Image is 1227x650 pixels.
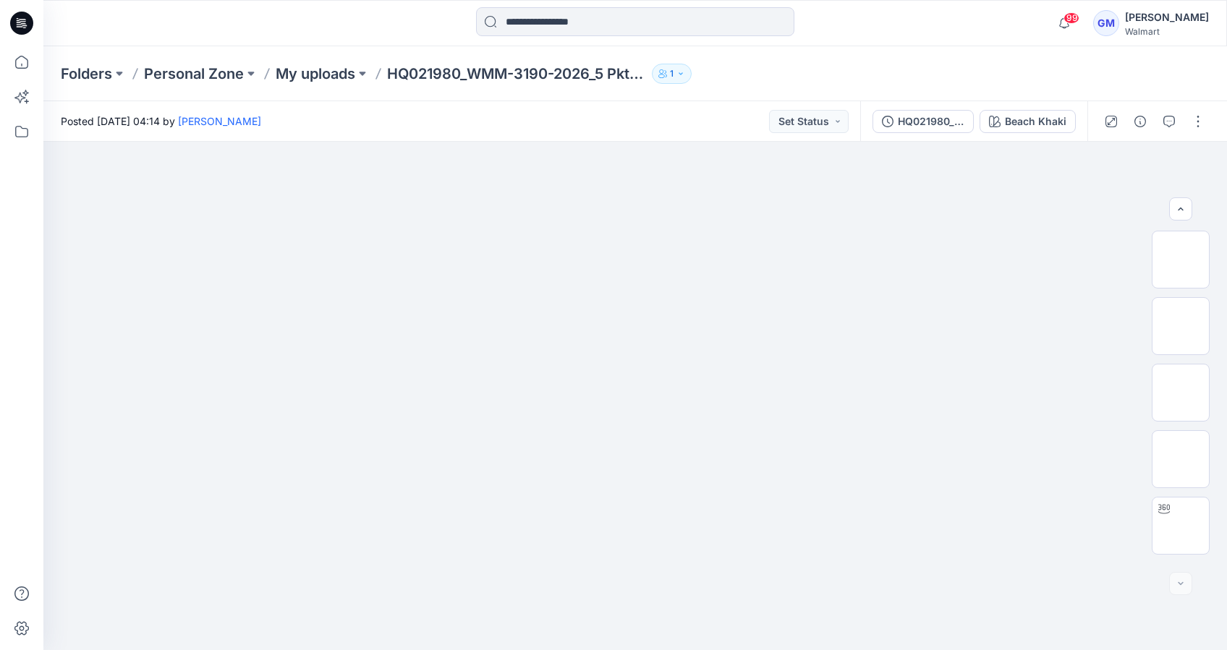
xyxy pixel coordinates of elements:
div: HQ021980_WMM-3190-2026_5 Pkt Pant_Full Colorway [898,114,964,129]
button: Beach Khaki [980,110,1076,133]
p: HQ021980_WMM-3190-2026_5 Pkt Pant [387,64,646,84]
button: HQ021980_WMM-3190-2026_5 Pkt Pant_Full Colorway [873,110,974,133]
span: 99 [1063,12,1079,24]
button: Details [1129,110,1152,133]
a: Personal Zone [144,64,244,84]
div: GM [1093,10,1119,36]
a: Folders [61,64,112,84]
button: 1 [652,64,692,84]
span: Posted [DATE] 04:14 by [61,114,261,129]
a: [PERSON_NAME] [178,115,261,127]
p: 1 [670,66,674,82]
div: Walmart [1125,26,1209,37]
div: Beach Khaki [1005,114,1066,129]
a: My uploads [276,64,355,84]
div: [PERSON_NAME] [1125,9,1209,26]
